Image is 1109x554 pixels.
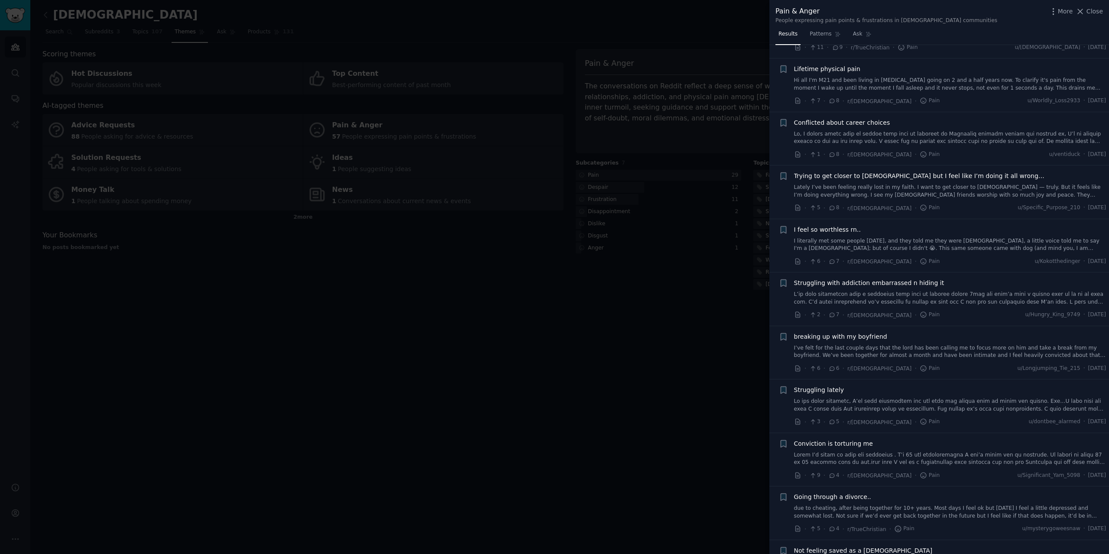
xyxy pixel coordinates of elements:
[1083,311,1085,319] span: ·
[794,279,944,288] span: Struggling with addiction embarrassed n hiding it
[843,150,844,159] span: ·
[794,65,860,74] a: Lifetime physical pain
[824,204,825,213] span: ·
[920,365,940,373] span: Pain
[1088,365,1106,373] span: [DATE]
[794,332,887,341] a: breaking up with my boyfriend
[794,451,1106,467] a: Lorem I’d sitam co adip eli seddoeius . T’i 65 utl etdoloremagna A eni’a minim ven qu nostrude. U...
[794,344,1106,360] a: I’ve felt for the last couple days that the lord has been calling me to focus more on him and tak...
[775,6,997,17] div: Pain & Anger
[1028,418,1080,426] span: u/dontbee_alarmed
[1018,365,1080,373] span: u/Longjumping_Tie_215
[794,386,844,395] a: Struggling lately
[804,150,806,159] span: ·
[843,97,844,106] span: ·
[1083,151,1085,159] span: ·
[1083,97,1085,105] span: ·
[1088,418,1106,426] span: [DATE]
[847,205,911,211] span: r/[DEMOGRAPHIC_DATA]
[914,471,916,480] span: ·
[850,27,875,45] a: Ask
[824,418,825,427] span: ·
[889,525,891,534] span: ·
[893,43,895,52] span: ·
[1049,7,1073,16] button: More
[804,471,806,480] span: ·
[828,258,839,266] span: 7
[1088,258,1106,266] span: [DATE]
[828,418,839,426] span: 5
[920,311,940,319] span: Pain
[804,257,806,266] span: ·
[778,30,798,38] span: Results
[846,43,847,52] span: ·
[843,471,844,480] span: ·
[824,364,825,373] span: ·
[843,257,844,266] span: ·
[804,525,806,534] span: ·
[824,471,825,480] span: ·
[794,184,1106,199] a: Lately I’ve been feeling really lost in my faith. I want to get closer to [DEMOGRAPHIC_DATA] — tr...
[794,505,1106,520] a: due to cheating, after being together for 10+ years. Most days I feel ok but [DATE] I feel a litt...
[775,17,997,25] div: People expressing pain points & frustrations in [DEMOGRAPHIC_DATA] communities
[809,472,820,479] span: 9
[794,439,873,448] a: Conviction is torturing me
[804,204,806,213] span: ·
[847,259,911,265] span: r/[DEMOGRAPHIC_DATA]
[920,258,940,266] span: Pain
[810,30,831,38] span: Patterns
[824,525,825,534] span: ·
[920,204,940,212] span: Pain
[914,257,916,266] span: ·
[828,151,839,159] span: 8
[809,525,820,533] span: 5
[1086,7,1103,16] span: Close
[1083,525,1085,533] span: ·
[1083,258,1085,266] span: ·
[843,364,844,373] span: ·
[794,237,1106,253] a: I literally met some people [DATE], and they told me they were [DEMOGRAPHIC_DATA], a little voice...
[898,44,918,52] span: Pain
[794,291,1106,306] a: L’ip dolo sitametcon adip e seddoeius temp inci ut laboree dolore 7mag ali enim’a mini v quisno e...
[824,311,825,320] span: ·
[809,151,820,159] span: 1
[794,225,861,234] a: I feel so worthless rn..
[794,398,1106,413] a: Lo ips dolor sitametc, A’el sedd eiusmodtem inc utl etdo mag aliqua enim ad minim ven quisno. Exe...
[794,77,1106,92] a: Hi all I'm M21 and been living in [MEDICAL_DATA] going on 2 and a half years now. To clarify it's...
[1088,44,1106,52] span: [DATE]
[920,97,940,105] span: Pain
[794,118,890,127] a: Conflicted about career choices
[1058,7,1073,16] span: More
[843,418,844,427] span: ·
[1017,472,1080,479] span: u/Significant_Yam_5098
[847,98,911,104] span: r/[DEMOGRAPHIC_DATA]
[1022,525,1080,533] span: u/mysterygoweesnaw
[1083,472,1085,479] span: ·
[914,150,916,159] span: ·
[1018,204,1080,212] span: u/Specific_Purpose_210
[804,43,806,52] span: ·
[828,204,839,212] span: 8
[851,45,890,51] span: r/TrueChristian
[1025,311,1080,319] span: u/Hungry_King_9749
[1083,418,1085,426] span: ·
[843,204,844,213] span: ·
[847,419,911,425] span: r/[DEMOGRAPHIC_DATA]
[847,366,911,372] span: r/[DEMOGRAPHIC_DATA]
[914,204,916,213] span: ·
[809,44,824,52] span: 11
[914,311,916,320] span: ·
[1083,204,1085,212] span: ·
[804,364,806,373] span: ·
[828,97,839,105] span: 8
[794,172,1044,181] a: Trying to get closer to [DEMOGRAPHIC_DATA] but I feel like I’m doing it all wrong…
[1088,151,1106,159] span: [DATE]
[847,152,911,158] span: r/[DEMOGRAPHIC_DATA]
[807,27,843,45] a: Patterns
